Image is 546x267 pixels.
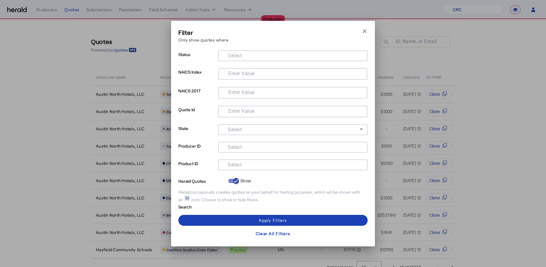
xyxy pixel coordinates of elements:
div: Clear All Filters [256,230,290,237]
div: Herald occasionally creates quotes on your behalf for testing purposes, which will be shown with ... [178,189,368,203]
p: Only show quotes where [178,37,228,43]
h3: Filter [178,28,228,37]
p: State [178,124,216,142]
mat-label: Select [228,126,242,132]
p: Producer ID [178,142,216,159]
mat-chip-grid: Selection [223,143,363,150]
mat-label: Enter Value [228,108,254,114]
mat-chip-grid: Selection [223,161,363,168]
p: NAICS 2017 [178,87,216,105]
mat-chip-grid: Selection [224,107,362,115]
p: Herald Quotes [178,177,226,184]
mat-chip-grid: Selection [223,52,363,59]
button: Apply Filters [178,215,368,226]
p: Quote Id [178,105,216,124]
div: Apply Filters [259,217,287,223]
mat-chip-grid: Selection [224,88,362,96]
p: Product ID [178,159,216,177]
button: Clear All Filters [178,228,368,239]
mat-label: Select [228,144,242,150]
p: Search [178,203,226,210]
mat-chip-grid: Selection [224,70,362,77]
mat-label: Enter Value [228,70,254,76]
mat-label: Enter Value [228,89,254,95]
label: Show [239,178,251,184]
p: NAICS Index [178,68,216,87]
mat-label: Select [228,52,242,58]
mat-label: Select [228,162,242,167]
p: Status [178,50,216,68]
